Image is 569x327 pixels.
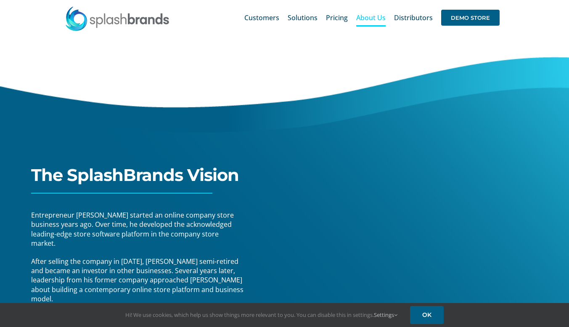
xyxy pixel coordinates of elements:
[31,210,234,248] span: Entrepreneur [PERSON_NAME] started an online company store business years ago. Over time, he deve...
[31,257,243,304] span: After selling the company in [DATE], [PERSON_NAME] semi-retired and became an investor in other b...
[244,4,279,31] a: Customers
[441,4,500,31] a: DEMO STORE
[394,14,433,21] span: Distributors
[441,10,500,26] span: DEMO STORE
[394,4,433,31] a: Distributors
[31,165,239,185] span: The SplashBrands Vision
[244,14,279,21] span: Customers
[326,14,348,21] span: Pricing
[326,4,348,31] a: Pricing
[410,306,444,324] a: OK
[288,14,318,21] span: Solutions
[374,311,397,319] a: Settings
[65,6,170,31] img: SplashBrands.com Logo
[244,4,500,31] nav: Main Menu
[125,311,397,319] span: Hi! We use cookies, which help us show things more relevant to you. You can disable this in setti...
[356,14,386,21] span: About Us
